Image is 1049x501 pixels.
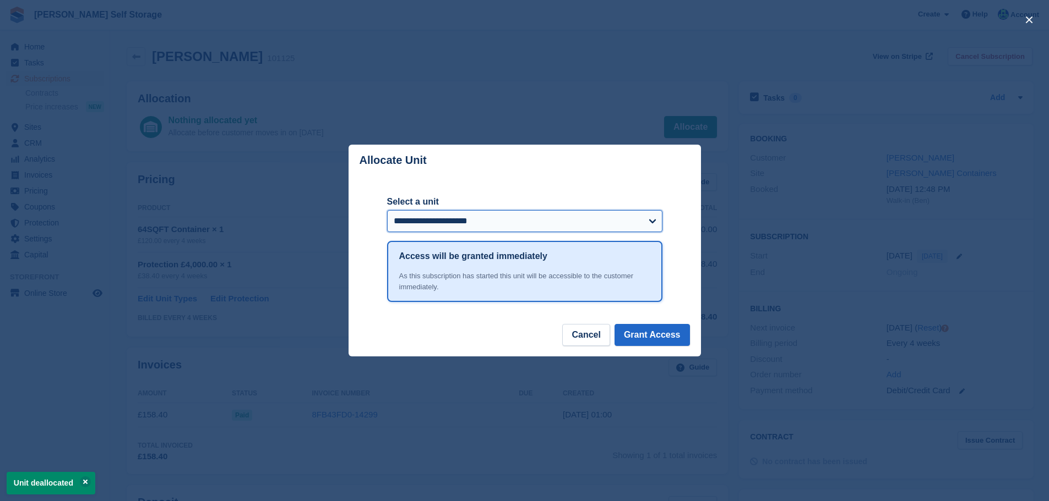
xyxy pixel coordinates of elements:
[399,271,650,292] div: As this subscription has started this unit will be accessible to the customer immediately.
[562,324,610,346] button: Cancel
[615,324,690,346] button: Grant Access
[7,472,95,494] p: Unit deallocated
[399,250,547,263] h1: Access will be granted immediately
[1020,11,1038,29] button: close
[387,195,662,208] label: Select a unit
[360,154,427,167] p: Allocate Unit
